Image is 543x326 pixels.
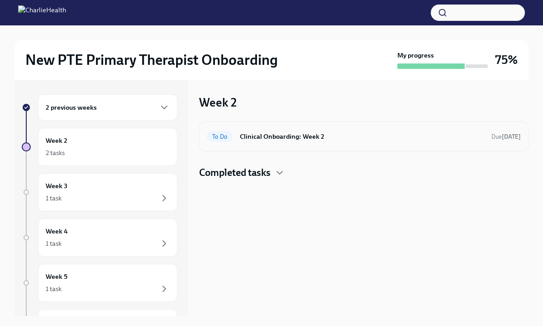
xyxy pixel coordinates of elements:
[491,133,521,140] span: Due
[46,272,67,282] h6: Week 5
[491,132,521,141] span: August 30th, 2025 10:00
[199,166,529,180] div: Completed tasks
[22,264,177,302] a: Week 51 task
[46,102,97,112] h6: 2 previous weeks
[46,226,68,236] h6: Week 4
[22,173,177,211] a: Week 31 task
[207,129,521,144] a: To DoClinical Onboarding: Week 2Due[DATE]
[199,166,271,180] h4: Completed tasks
[46,284,62,293] div: 1 task
[46,239,62,248] div: 1 task
[397,51,434,60] strong: My progress
[46,194,62,203] div: 1 task
[240,131,484,141] h6: Clinical Onboarding: Week 2
[22,128,177,166] a: Week 22 tasks
[495,52,518,68] h3: 75%
[25,51,278,69] h2: New PTE Primary Therapist Onboarding
[22,219,177,257] a: Week 41 task
[502,133,521,140] strong: [DATE]
[46,181,67,191] h6: Week 3
[18,5,66,20] img: CharlieHealth
[46,136,67,146] h6: Week 2
[46,148,65,157] div: 2 tasks
[207,133,233,140] span: To Do
[38,94,177,121] div: 2 previous weeks
[199,94,237,111] h3: Week 2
